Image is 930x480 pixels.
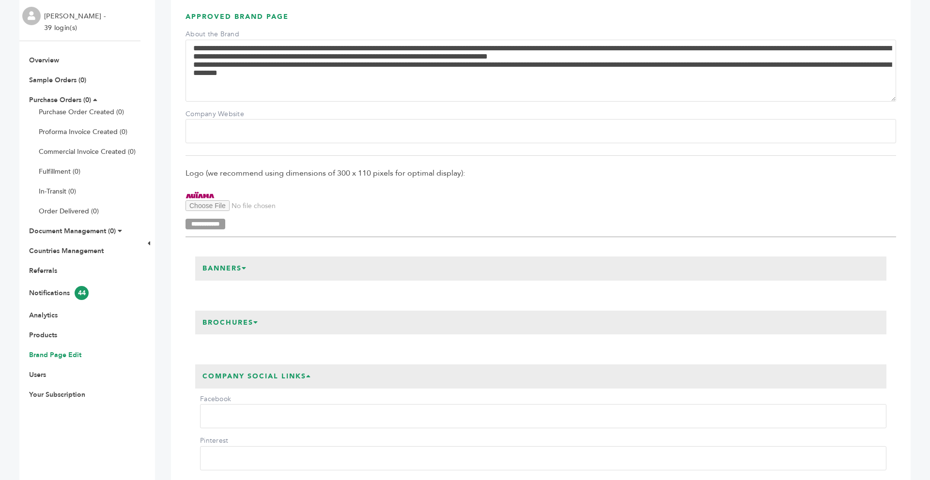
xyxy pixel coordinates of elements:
[39,207,99,216] a: Order Delivered (0)
[39,107,124,117] a: Purchase Order Created (0)
[29,75,86,85] a: Sample Orders (0)
[195,364,319,389] h3: Company Social Links
[75,286,89,300] span: 44
[200,394,268,404] label: Facebook
[195,256,254,281] h3: Banners
[39,147,136,156] a: Commercial Invoice Created (0)
[195,311,266,335] h3: Brochures
[29,246,104,255] a: Countries Management
[29,288,89,298] a: Notifications44
[29,350,81,360] a: Brand Page Edit
[29,330,57,340] a: Products
[186,168,896,179] span: Logo (we recommend using dimensions of 300 x 110 pixels for optimal display):
[186,109,253,119] label: Company Website
[39,127,127,136] a: Proforma Invoice Created (0)
[29,266,57,275] a: Referrals
[186,12,896,29] h3: APPROVED BRAND PAGE
[22,7,41,25] img: profile.png
[186,30,253,39] label: About the Brand
[39,187,76,196] a: In-Transit (0)
[29,370,46,379] a: Users
[29,226,116,236] a: Document Management (0)
[29,390,85,399] a: Your Subscription
[29,95,91,105] a: Purchase Orders (0)
[29,311,58,320] a: Analytics
[186,190,215,200] img: AUIAMA CORP
[39,167,80,176] a: Fulfillment (0)
[200,436,268,446] label: Pinterest
[44,11,108,34] li: [PERSON_NAME] - 39 login(s)
[29,56,59,65] a: Overview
